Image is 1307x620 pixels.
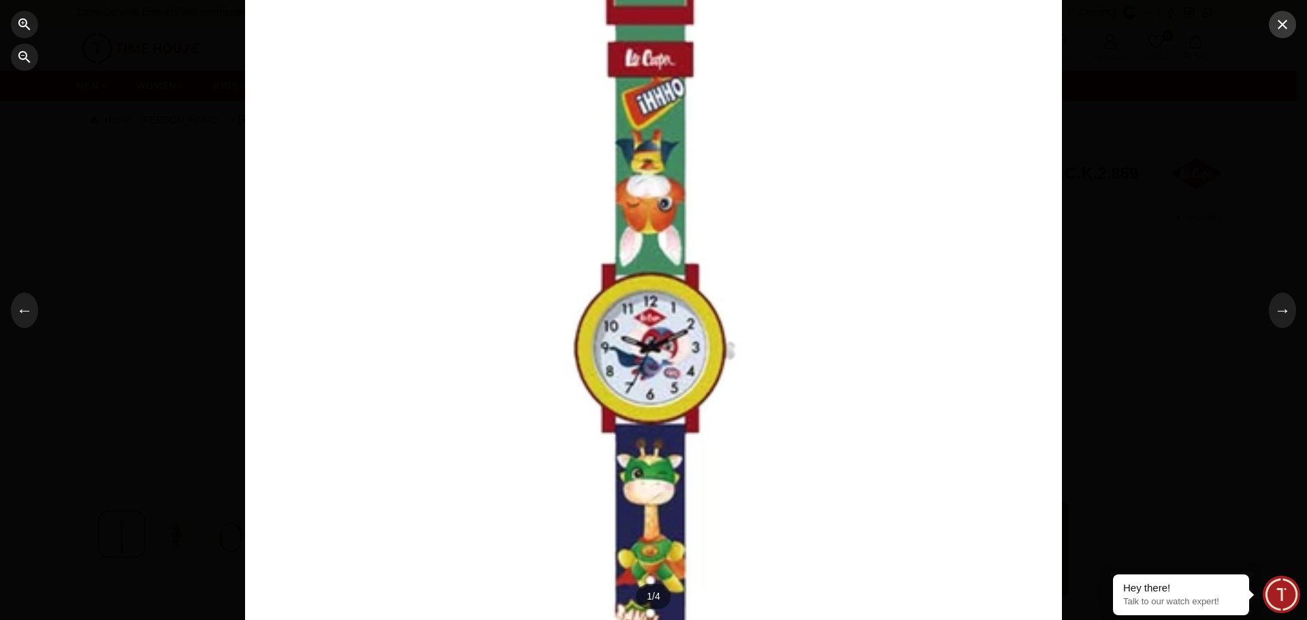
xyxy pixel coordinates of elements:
p: Talk to our watch expert! [1123,596,1239,608]
button: → [1269,293,1296,328]
div: 1 / 4 [636,584,671,609]
div: Hey there! [1123,581,1239,595]
div: Chat Widget [1263,576,1300,613]
button: ← [11,293,38,328]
